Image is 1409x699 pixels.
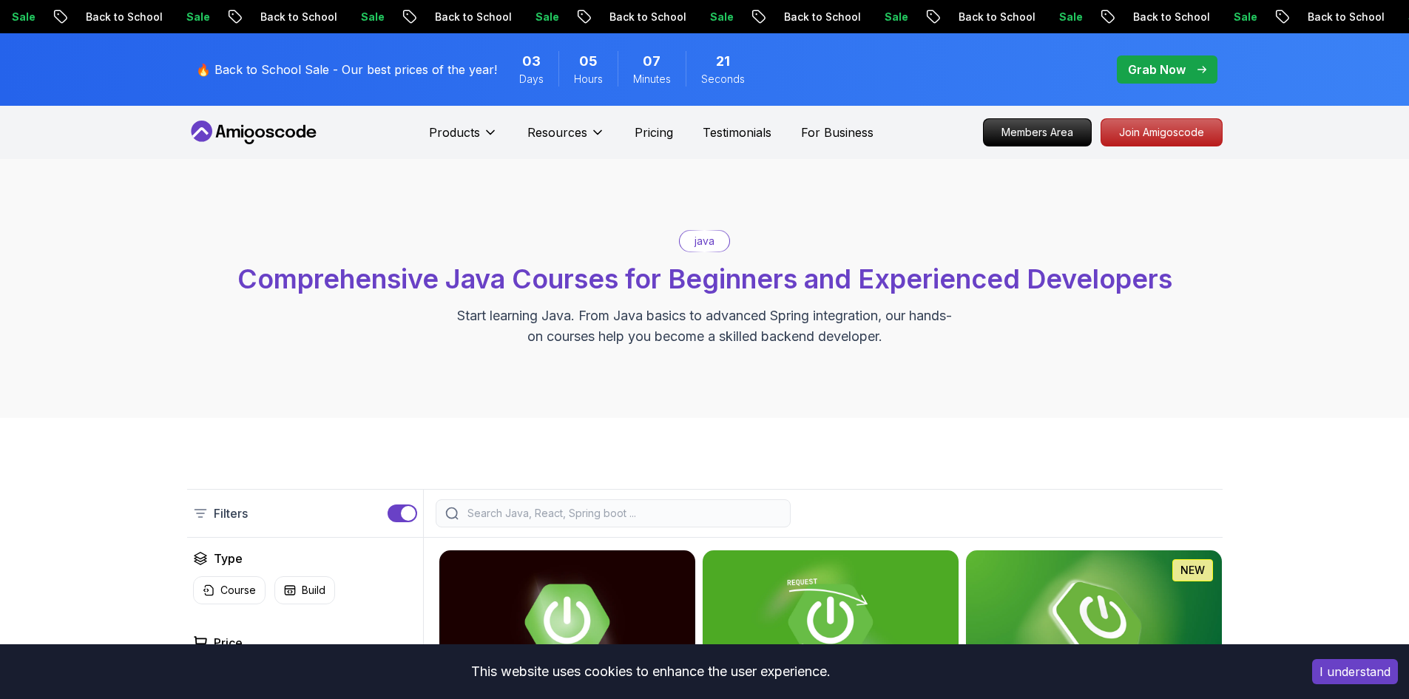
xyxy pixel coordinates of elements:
p: Filters [214,504,248,522]
button: Resources [527,124,605,153]
p: NEW [1180,563,1205,578]
span: 21 Seconds [716,51,730,72]
a: Testimonials [703,124,771,141]
span: Comprehensive Java Courses for Beginners and Experienced Developers [237,263,1172,295]
p: Back to School [596,10,697,24]
p: Join Amigoscode [1101,119,1222,146]
button: Build [274,576,335,604]
p: Sale [1220,10,1268,24]
a: For Business [801,124,874,141]
a: Join Amigoscode [1101,118,1223,146]
p: Build [302,583,325,598]
h2: Price [214,634,243,652]
p: Sale [697,10,744,24]
p: Back to School [72,10,173,24]
button: Course [193,576,266,604]
p: Back to School [247,10,348,24]
p: Sale [173,10,220,24]
img: Building APIs with Spring Boot card [703,550,959,694]
p: Members Area [984,119,1091,146]
p: java [695,234,714,249]
span: 7 Minutes [643,51,660,72]
a: Pricing [635,124,673,141]
h2: Type [214,550,243,567]
a: Members Area [983,118,1092,146]
span: 5 Hours [579,51,598,72]
button: Accept cookies [1312,659,1398,684]
p: Back to School [422,10,522,24]
p: Course [220,583,256,598]
span: Minutes [633,72,671,87]
p: Resources [527,124,587,141]
p: Sale [522,10,570,24]
p: Sale [871,10,919,24]
span: Hours [574,72,603,87]
p: Back to School [771,10,871,24]
p: Sale [348,10,395,24]
button: Products [429,124,498,153]
span: Days [519,72,544,87]
div: This website uses cookies to enhance the user experience. [11,655,1290,688]
p: Grab Now [1128,61,1186,78]
img: Advanced Spring Boot card [439,550,695,694]
p: Sale [1046,10,1093,24]
p: 🔥 Back to School Sale - Our best prices of the year! [196,61,497,78]
span: Seconds [701,72,745,87]
img: Spring Boot for Beginners card [966,550,1222,694]
p: Start learning Java. From Java basics to advanced Spring integration, our hands-on courses help y... [456,305,953,347]
input: Search Java, React, Spring boot ... [464,506,781,521]
p: Products [429,124,480,141]
p: Back to School [1294,10,1395,24]
span: 3 Days [522,51,541,72]
p: Back to School [945,10,1046,24]
p: Back to School [1120,10,1220,24]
